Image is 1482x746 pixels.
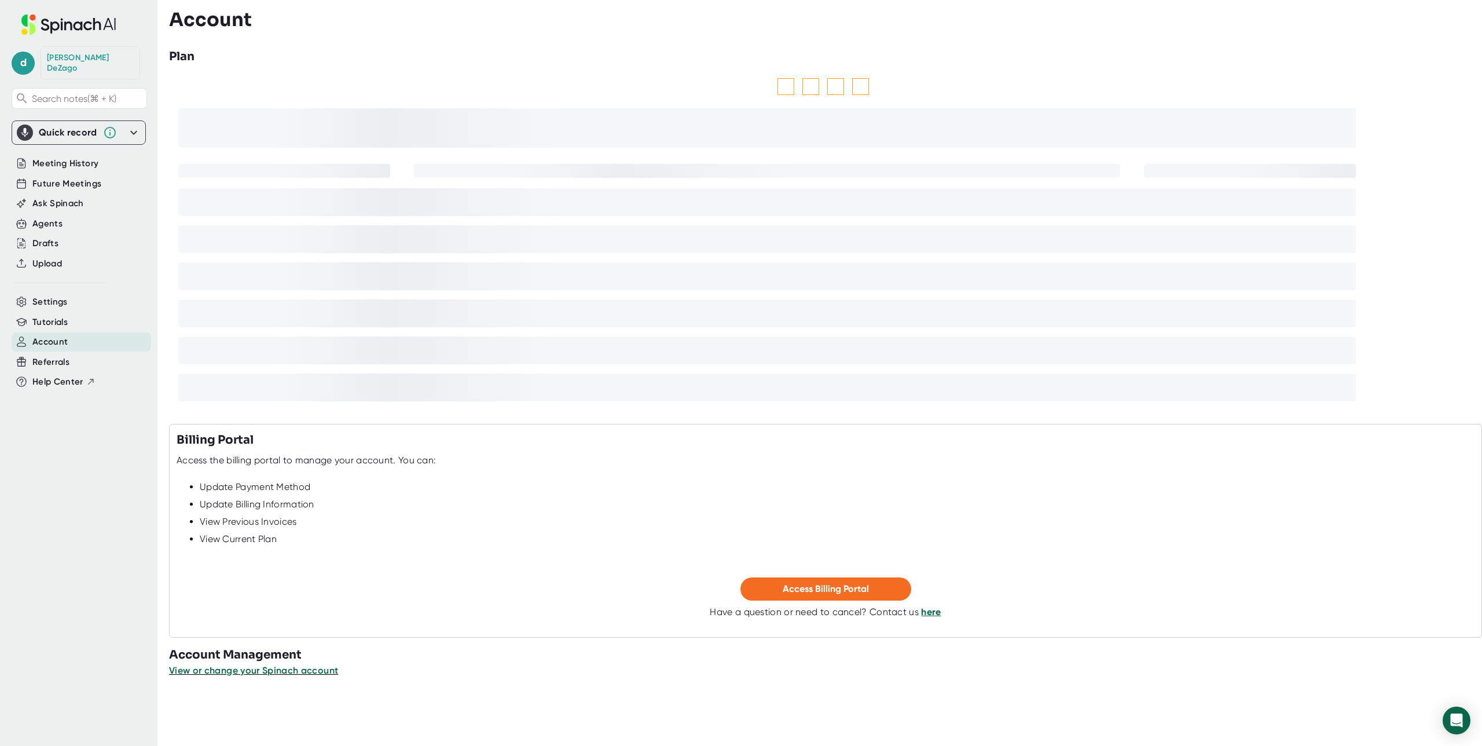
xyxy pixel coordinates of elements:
button: Upload [32,257,62,270]
h3: Account Management [169,646,1482,664]
span: Help Center [32,375,83,389]
span: d [12,52,35,75]
button: Tutorials [32,316,68,329]
button: View or change your Spinach account [169,664,338,678]
h3: Billing Portal [177,431,254,449]
div: Update Billing Information [200,499,1474,510]
span: View or change your Spinach account [169,665,338,676]
div: Open Intercom Messenger [1443,707,1470,734]
button: Account [32,335,68,349]
div: Update Payment Method [200,481,1474,493]
h3: Plan [169,48,195,65]
button: Help Center [32,375,96,389]
button: Settings [32,295,68,309]
button: Future Meetings [32,177,101,191]
button: Agents [32,217,63,231]
div: Have a question or need to cancel? Contact us [710,606,941,618]
div: Dan DeZago [47,53,134,73]
a: here [921,606,941,617]
div: View Previous Invoices [200,516,1474,528]
h3: Account [169,9,252,31]
button: Meeting History [32,157,98,170]
div: View Current Plan [200,533,1474,545]
span: Access Billing Portal [783,583,869,594]
button: Referrals [32,356,69,369]
button: Access Billing Portal [740,577,911,601]
div: Quick record [39,127,97,138]
button: Ask Spinach [32,197,84,210]
div: Quick record [17,121,141,144]
span: Search notes (⌘ + K) [32,93,116,104]
div: Access the billing portal to manage your account. You can: [177,455,436,466]
button: Drafts [32,237,58,250]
